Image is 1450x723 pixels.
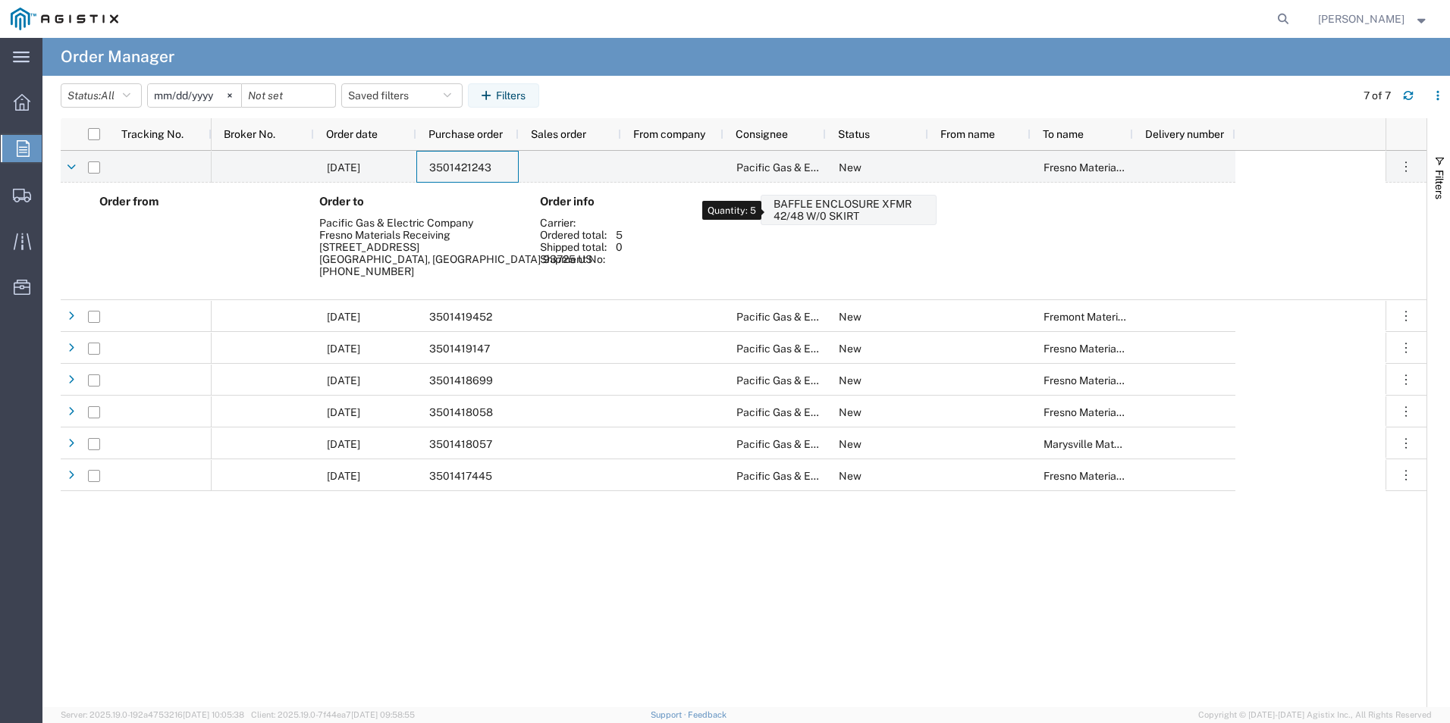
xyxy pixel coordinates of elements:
[633,128,705,140] span: From company
[242,84,335,107] input: Not set
[1317,10,1430,28] button: [PERSON_NAME]
[319,265,524,277] div: [PHONE_NUMBER]
[540,195,745,208] h4: Order info
[1044,470,1175,482] span: Fresno Materials Receiving
[1433,170,1445,199] span: Filters
[148,84,241,107] input: Not set
[327,470,360,482] span: 08/15/2025
[121,128,184,140] span: Tracking No.
[429,406,493,418] span: 3501418058
[183,710,244,719] span: [DATE] 10:05:38
[736,128,788,140] span: Consignee
[319,229,524,241] div: Fresno Materials Receiving
[327,311,360,323] span: 08/31/2025
[540,217,616,229] div: Carrier:
[1044,311,1182,323] span: Fremont Materials Receiving
[429,343,490,355] span: 3501419147
[327,406,360,418] span: 08/20/2025
[651,710,689,719] a: Support
[327,161,360,174] span: 09/12/2025
[351,710,415,719] span: [DATE] 09:58:55
[839,343,862,355] span: New
[1044,343,1175,355] span: Fresno Materials Receiving
[429,470,492,482] span: 3501417445
[429,438,492,450] span: 3501418057
[429,311,492,323] span: 3501419452
[736,374,890,387] span: Pacific Gas & Electric Company
[839,161,862,174] span: New
[1044,406,1175,418] span: Fresno Materials Receiving
[251,710,415,719] span: Client: 2025.19.0-7f44ea7
[736,438,890,450] span: Pacific Gas & Electric Company
[99,195,304,208] h4: Order from
[1044,161,1175,174] span: Fresno Materials Receiving
[838,128,870,140] span: Status
[429,374,493,387] span: 3501418699
[1198,709,1432,721] span: Copyright © [DATE]-[DATE] Agistix Inc., All Rights Reserved
[540,253,616,265] div: Shipment No:
[341,83,463,108] button: Saved filters
[429,161,491,174] span: 3501421243
[326,128,378,140] span: Order date
[839,374,862,387] span: New
[61,38,174,76] h4: Order Manager
[736,311,890,323] span: Pacific Gas & Electric Company
[61,83,142,108] button: Status:All
[61,710,244,719] span: Server: 2025.19.0-192a4753216
[327,374,360,387] span: 08/25/2025
[940,128,995,140] span: From name
[319,241,524,253] div: [STREET_ADDRESS]
[319,195,524,208] h4: Order to
[1044,438,1191,450] span: Marysville Materials Receiving
[428,128,503,140] span: Purchase order
[1043,128,1084,140] span: To name
[736,470,890,482] span: Pacific Gas & Electric Company
[327,343,360,355] span: 08/28/2025
[327,438,360,450] span: 08/20/2025
[839,438,862,450] span: New
[774,198,930,222] div: BAFFLE ENCLOSURE XFMR 42/48 W/0 SKIRT
[736,343,890,355] span: Pacific Gas & Electric Company
[688,710,727,719] a: Feedback
[1145,128,1224,140] span: Delivery number
[319,217,524,229] div: Pacific Gas & Electric Company
[839,406,862,418] span: New
[101,89,115,102] span: All
[319,253,524,265] div: [GEOGRAPHIC_DATA], [GEOGRAPHIC_DATA] 93725 US
[224,128,275,140] span: Broker No.
[468,83,539,108] button: Filters
[736,161,890,174] span: Pacific Gas & Electric Company
[616,229,623,241] div: 5
[540,229,616,241] div: Ordered total:
[1318,11,1404,27] span: David Maravilla
[531,128,586,140] span: Sales order
[839,470,862,482] span: New
[1364,88,1391,104] div: 7 of 7
[839,311,862,323] span: New
[540,241,616,253] div: Shipped total:
[736,406,890,418] span: Pacific Gas & Electric Company
[11,8,118,30] img: logo
[1044,374,1175,387] span: Fresno Materials Receiving
[616,241,623,253] div: 0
